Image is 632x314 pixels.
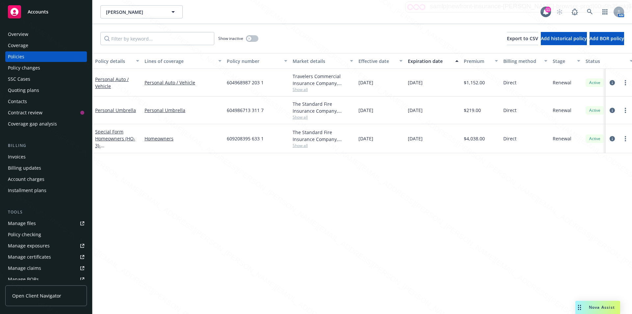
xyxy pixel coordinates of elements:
a: more [621,106,629,114]
a: Account charges [5,174,87,185]
button: Add historical policy [541,32,587,45]
span: Active [588,136,601,142]
a: Installment plans [5,185,87,196]
a: Search [583,5,596,18]
button: Add BOR policy [590,32,624,45]
a: Overview [5,29,87,40]
a: circleInformation [608,79,616,87]
div: Billing updates [8,163,41,173]
span: Show inactive [218,36,243,41]
span: [DATE] [358,107,373,114]
span: 604986713 311 7 [227,107,264,114]
div: Quoting plans [8,85,39,96]
a: Manage files [5,218,87,229]
a: Invoices [5,152,87,162]
a: Switch app [598,5,612,18]
a: Coverage [5,40,87,51]
a: Personal Umbrella [145,107,222,114]
div: Invoices [8,152,26,162]
div: Effective date [358,58,395,65]
span: Show all [293,143,353,148]
a: Personal Umbrella [95,107,136,113]
a: circleInformation [608,106,616,114]
div: The Standard Fire Insurance Company, Travelers Insurance [293,100,353,114]
a: Policy checking [5,229,87,240]
a: Personal Auto / Vehicle [95,76,129,89]
a: Billing updates [5,163,87,173]
div: Market details [293,58,346,65]
div: Contacts [8,96,27,107]
a: circleInformation [608,135,616,143]
a: Manage claims [5,263,87,273]
button: Premium [461,53,501,69]
div: Manage BORs [8,274,39,285]
div: Policy changes [8,63,40,73]
a: Quoting plans [5,85,87,96]
a: Report a Bug [568,5,581,18]
a: Contacts [5,96,87,107]
span: $219.00 [464,107,481,114]
div: Expiration date [408,58,451,65]
div: Status [586,58,626,65]
div: Stage [553,58,573,65]
span: Add BOR policy [590,35,624,42]
div: 11 [545,5,551,11]
button: Expiration date [405,53,461,69]
div: Manage certificates [8,252,51,262]
button: Policy number [224,53,290,69]
div: Billing [5,142,87,149]
a: Coverage gap analysis [5,119,87,129]
span: Renewal [553,107,571,114]
div: Installment plans [8,185,46,196]
span: 609208395 633 1 [227,135,264,142]
span: Direct [503,79,516,86]
span: Show all [293,114,353,120]
div: Manage files [8,218,36,229]
div: SSC Cases [8,74,30,84]
button: Stage [550,53,583,69]
span: Nova Assist [589,304,615,310]
button: Market details [290,53,356,69]
button: Billing method [501,53,550,69]
span: [DATE] [408,135,423,142]
span: [PERSON_NAME] [106,9,163,15]
div: Policy checking [8,229,41,240]
span: Add historical policy [541,35,587,42]
span: Renewal [553,79,571,86]
span: Open Client Navigator [12,292,61,299]
a: Manage certificates [5,252,87,262]
span: Direct [503,107,516,114]
a: Policy changes [5,63,87,73]
a: Manage exposures [5,241,87,251]
div: Contract review [8,107,42,118]
a: Contract review [5,107,87,118]
a: more [621,135,629,143]
div: Overview [8,29,28,40]
input: Filter by keyword... [100,32,214,45]
span: $4,038.00 [464,135,485,142]
span: $1,152.00 [464,79,485,86]
span: 604968987 203 1 [227,79,264,86]
a: Policies [5,51,87,62]
a: Start snowing [553,5,566,18]
div: Policies [8,51,24,62]
span: Export to CSV [507,35,538,42]
a: Special Form Homeowners (HO-3) [95,128,137,162]
a: SSC Cases [5,74,87,84]
span: [DATE] [408,79,423,86]
div: Tools [5,209,87,215]
a: Homeowners [145,135,222,142]
div: Premium [464,58,491,65]
div: Coverage [8,40,28,51]
div: Billing method [503,58,540,65]
button: Effective date [356,53,405,69]
span: Active [588,107,601,113]
span: Direct [503,135,516,142]
a: Manage BORs [5,274,87,285]
button: Nova Assist [575,301,620,314]
div: Travelers Commercial Insurance Company, Travelers Insurance [293,73,353,87]
div: Policy number [227,58,280,65]
span: [DATE] [358,79,373,86]
div: Manage claims [8,263,41,273]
